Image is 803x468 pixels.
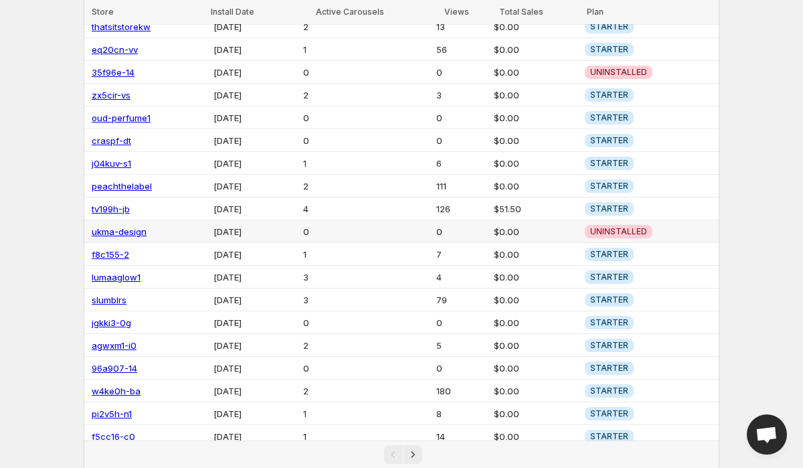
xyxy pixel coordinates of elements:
td: $0.00 [490,289,581,311]
td: 0 [299,106,432,129]
td: $0.00 [490,84,581,106]
td: 0 [432,220,489,243]
span: STARTER [590,21,628,32]
td: [DATE] [209,152,299,175]
td: 0 [432,61,489,84]
span: STARTER [590,181,628,191]
span: STARTER [590,317,628,328]
a: pi2v5h-n1 [92,408,132,419]
td: [DATE] [209,311,299,334]
td: 2 [299,175,432,198]
span: STARTER [590,386,628,396]
td: [DATE] [209,334,299,357]
td: [DATE] [209,380,299,402]
td: [DATE] [209,38,299,61]
a: lumaaglow1 [92,272,141,283]
td: 180 [432,380,489,402]
span: Total Sales [499,7,543,17]
a: Open chat [747,414,787,455]
td: 5 [432,334,489,357]
td: [DATE] [209,289,299,311]
td: $0.00 [490,152,581,175]
a: zx5cir-vs [92,90,130,100]
td: 2 [299,84,432,106]
td: $0.00 [490,243,581,266]
td: $0.00 [490,106,581,129]
td: [DATE] [209,61,299,84]
td: 0 [432,129,489,152]
a: craspf-dt [92,135,131,146]
span: STARTER [590,204,628,214]
td: [DATE] [209,243,299,266]
span: Views [444,7,469,17]
span: STARTER [590,340,628,351]
td: 0 [299,311,432,334]
td: 14 [432,425,489,448]
td: 0 [432,311,489,334]
span: Store [92,7,114,17]
a: eq20cn-vv [92,44,138,55]
td: [DATE] [209,198,299,220]
td: $0.00 [490,402,581,425]
a: oud-perfume1 [92,112,151,123]
a: thatsitstorekw [92,21,151,32]
td: 0 [299,357,432,380]
a: f8c155-2 [92,249,129,260]
td: 0 [432,106,489,129]
td: $0.00 [490,38,581,61]
td: 0 [299,220,432,243]
a: 96a907-14 [92,363,137,374]
td: $0.00 [490,380,581,402]
td: [DATE] [209,84,299,106]
td: 2 [299,380,432,402]
td: $0.00 [490,266,581,289]
td: 4 [299,198,432,220]
td: [DATE] [209,402,299,425]
td: 0 [432,357,489,380]
a: w4ke0h-ba [92,386,141,396]
td: [DATE] [209,175,299,198]
td: 1 [299,38,432,61]
span: STARTER [590,249,628,260]
td: 2 [299,15,432,38]
td: [DATE] [209,266,299,289]
span: Install Date [211,7,254,17]
span: STARTER [590,295,628,305]
td: 79 [432,289,489,311]
a: ukma-design [92,226,147,237]
td: 1 [299,402,432,425]
td: $0.00 [490,129,581,152]
span: Plan [587,7,604,17]
span: STARTER [590,90,628,100]
a: f5cc16-c0 [92,431,135,442]
td: $0.00 [490,334,581,357]
span: STARTER [590,363,628,374]
span: UNINSTALLED [590,226,647,237]
a: peachthelabel [92,181,152,191]
span: STARTER [590,135,628,146]
a: jgkki3-0g [92,317,131,328]
td: 1 [299,152,432,175]
td: 1 [299,425,432,448]
td: 8 [432,402,489,425]
td: $0.00 [490,61,581,84]
td: 6 [432,152,489,175]
td: $0.00 [490,311,581,334]
td: [DATE] [209,357,299,380]
a: 35f96e-14 [92,67,135,78]
a: j04kuv-s1 [92,158,131,169]
td: [DATE] [209,129,299,152]
span: STARTER [590,431,628,442]
td: 126 [432,198,489,220]
span: STARTER [590,408,628,419]
td: 3 [299,289,432,311]
td: [DATE] [209,220,299,243]
nav: Pagination [84,441,719,468]
td: 13 [432,15,489,38]
td: $0.00 [490,220,581,243]
td: $0.00 [490,357,581,380]
td: $0.00 [490,175,581,198]
td: 2 [299,334,432,357]
td: [DATE] [209,106,299,129]
button: Next [404,445,422,464]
